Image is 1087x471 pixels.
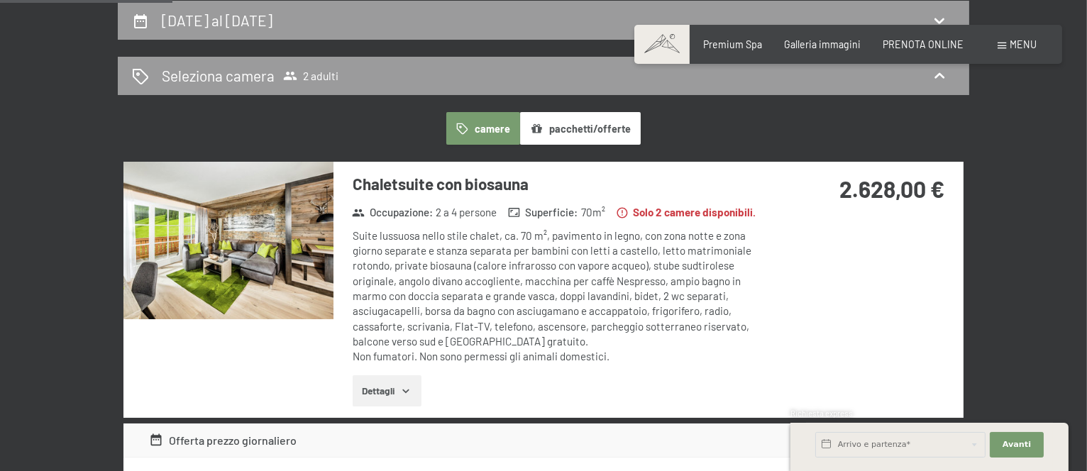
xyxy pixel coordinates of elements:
strong: Solo 2 camere disponibili. [616,205,756,220]
button: Avanti [990,432,1044,458]
button: pacchetti/offerte [520,112,641,145]
h2: Seleziona camera [162,65,275,86]
h2: [DATE] al [DATE] [162,11,272,29]
span: Richiesta express [790,409,853,418]
span: Menu [1010,38,1037,50]
h3: Chaletsuite con biosauna [353,173,775,195]
button: Dettagli [353,375,421,406]
span: 2 a 4 persone [436,205,497,220]
img: mss_renderimg.php [123,162,333,319]
strong: Superficie : [508,205,578,220]
span: 70 m² [581,205,605,220]
strong: 2.628,00 € [839,175,944,202]
button: camere [446,112,520,145]
a: Galleria immagini [784,38,861,50]
span: 2 adulti [283,69,338,83]
div: Offerta prezzo giornaliero [149,432,297,449]
span: Avanti [1003,439,1031,450]
a: Premium Spa [703,38,762,50]
strong: Occupazione : [352,205,433,220]
div: Suite lussuosa nello stile chalet, ca. 70 m², pavimento in legno, con zona notte e zona giorno se... [353,228,775,365]
div: Offerta prezzo giornaliero2.628,00 € [123,423,964,458]
a: PRENOTA ONLINE [883,38,964,50]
